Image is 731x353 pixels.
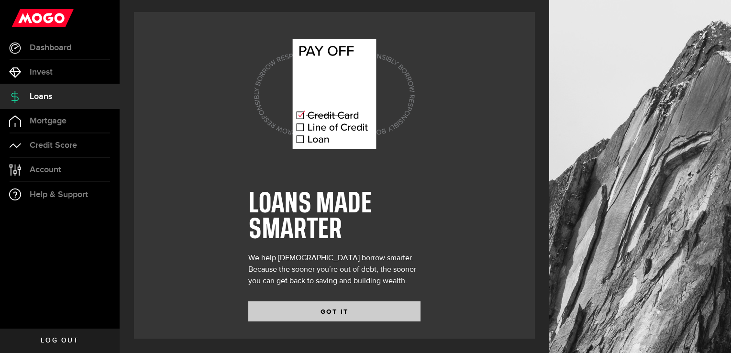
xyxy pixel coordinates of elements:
[248,253,421,287] div: We help [DEMOGRAPHIC_DATA] borrow smarter. Because the sooner you’re out of debt, the sooner you ...
[30,190,88,199] span: Help & Support
[30,44,71,52] span: Dashboard
[30,92,52,101] span: Loans
[41,337,78,344] span: Log out
[30,141,77,150] span: Credit Score
[30,117,66,125] span: Mortgage
[248,301,421,321] button: GOT IT
[30,68,53,77] span: Invest
[30,165,61,174] span: Account
[248,191,421,243] h1: LOANS MADE SMARTER
[8,4,36,33] button: Open LiveChat chat widget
